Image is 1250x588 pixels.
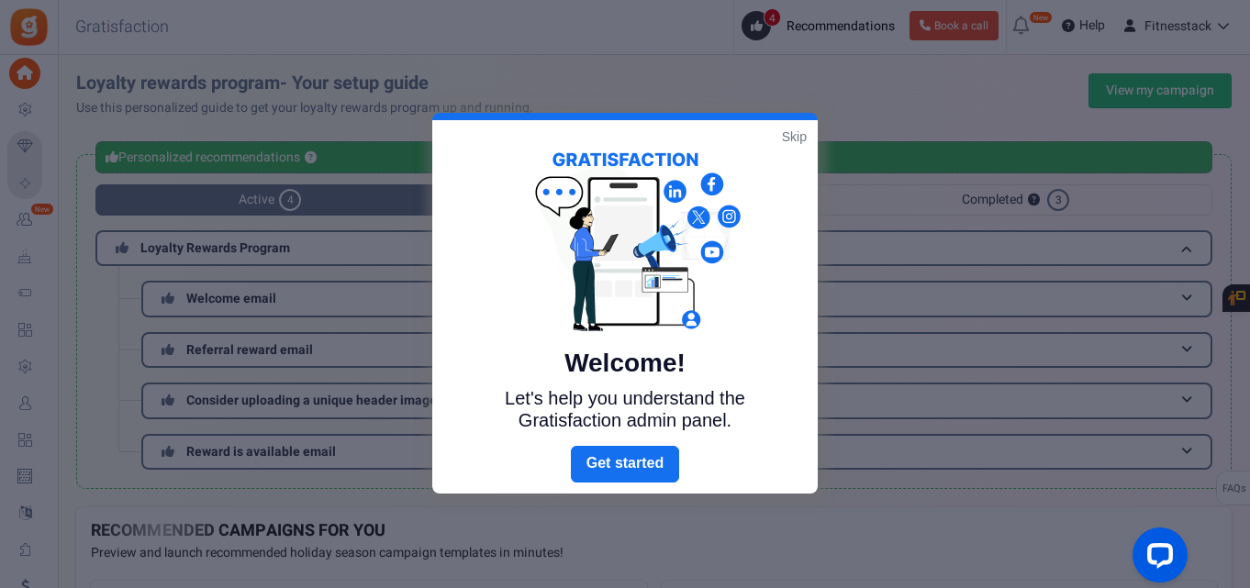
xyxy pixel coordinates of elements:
[782,128,807,146] a: Skip
[474,349,776,378] h5: Welcome!
[571,446,679,483] a: Next
[474,387,776,431] p: Let's help you understand the Gratisfaction admin panel.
